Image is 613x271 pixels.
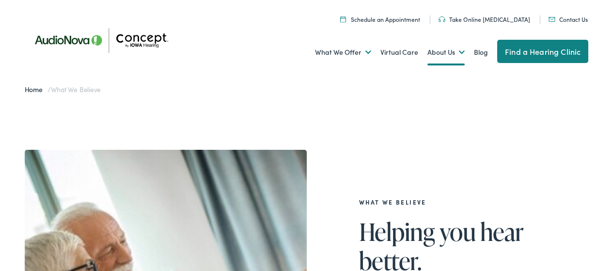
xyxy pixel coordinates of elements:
a: Blog [474,34,488,70]
img: utility icon [439,16,445,22]
img: utility icon [549,17,555,22]
a: Home [25,84,47,94]
a: Schedule an Appointment [340,15,420,23]
a: Contact Us [549,15,588,23]
a: About Us [427,34,465,70]
h2: What We Believe [359,199,589,206]
a: Take Online [MEDICAL_DATA] [439,15,530,23]
span: / [25,84,101,94]
a: Find a Hearing Clinic [497,40,588,63]
span: What We Believe [51,84,101,94]
span: hear [480,218,524,245]
span: Helping [359,218,435,245]
img: A calendar icon to schedule an appointment at Concept by Iowa Hearing. [340,16,346,22]
span: you [440,218,476,245]
a: What We Offer [315,34,371,70]
a: Virtual Care [380,34,418,70]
